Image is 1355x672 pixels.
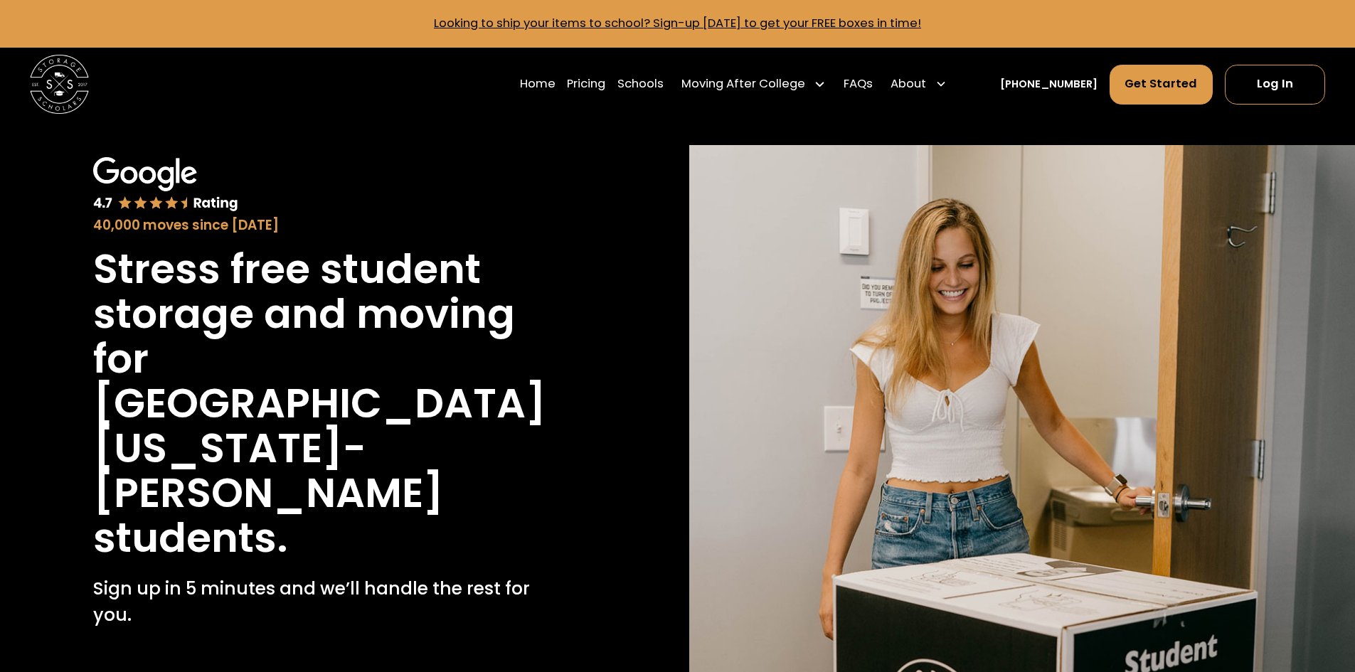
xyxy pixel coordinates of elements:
div: About [885,63,953,105]
h1: Stress free student storage and moving for [93,247,573,381]
a: FAQs [844,63,873,105]
div: About [891,75,926,93]
a: Schools [617,63,664,105]
p: Sign up in 5 minutes and we’ll handle the rest for you. [93,575,573,629]
a: Home [520,63,556,105]
h1: [GEOGRAPHIC_DATA][US_STATE]-[PERSON_NAME] [93,381,573,516]
a: Log In [1225,65,1325,105]
a: Looking to ship your items to school? Sign-up [DATE] to get your FREE boxes in time! [434,15,921,31]
div: Moving After College [676,63,832,105]
div: Moving After College [681,75,805,93]
a: Pricing [567,63,605,105]
h1: students. [93,516,288,560]
img: Google 4.7 star rating [93,157,238,213]
a: Get Started [1110,65,1213,105]
a: [PHONE_NUMBER] [1000,77,1098,92]
img: Storage Scholars main logo [30,55,89,114]
div: 40,000 moves since [DATE] [93,215,573,235]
